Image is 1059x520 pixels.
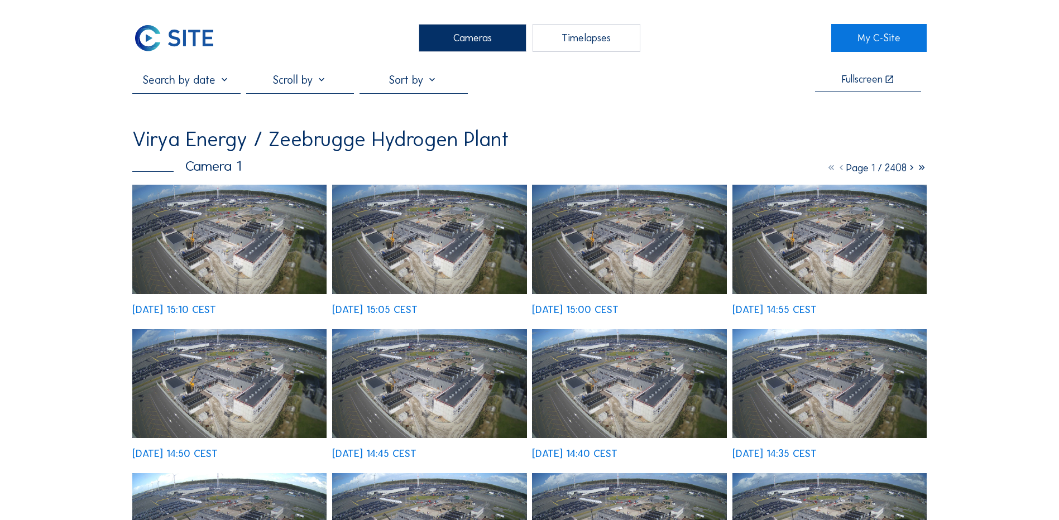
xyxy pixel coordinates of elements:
div: Fullscreen [842,74,883,85]
input: Search by date 󰅀 [132,73,240,86]
img: image_53156752 [732,185,927,294]
span: Page 1 / 2408 [846,162,907,174]
div: [DATE] 15:00 CEST [532,305,619,315]
a: C-SITE Logo [132,24,228,52]
img: image_53156574 [332,329,526,439]
img: image_53156745 [132,329,327,439]
img: image_53157268 [132,185,327,294]
div: Virya Energy / Zeebrugge Hydrogen Plant [132,129,509,150]
img: image_53156930 [532,185,726,294]
img: image_53156434 [532,329,726,439]
img: C-SITE Logo [132,24,215,52]
a: My C-Site [831,24,927,52]
img: image_53156290 [732,329,927,439]
div: Camera 1 [132,159,241,173]
div: Timelapses [533,24,640,52]
div: [DATE] 14:55 CEST [732,305,817,315]
div: [DATE] 15:05 CEST [332,305,418,315]
div: Cameras [419,24,526,52]
div: [DATE] 14:50 CEST [132,449,218,459]
div: [DATE] 14:45 CEST [332,449,416,459]
div: [DATE] 15:10 CEST [132,305,216,315]
div: [DATE] 14:35 CEST [732,449,817,459]
img: image_53157099 [332,185,526,294]
div: [DATE] 14:40 CEST [532,449,617,459]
